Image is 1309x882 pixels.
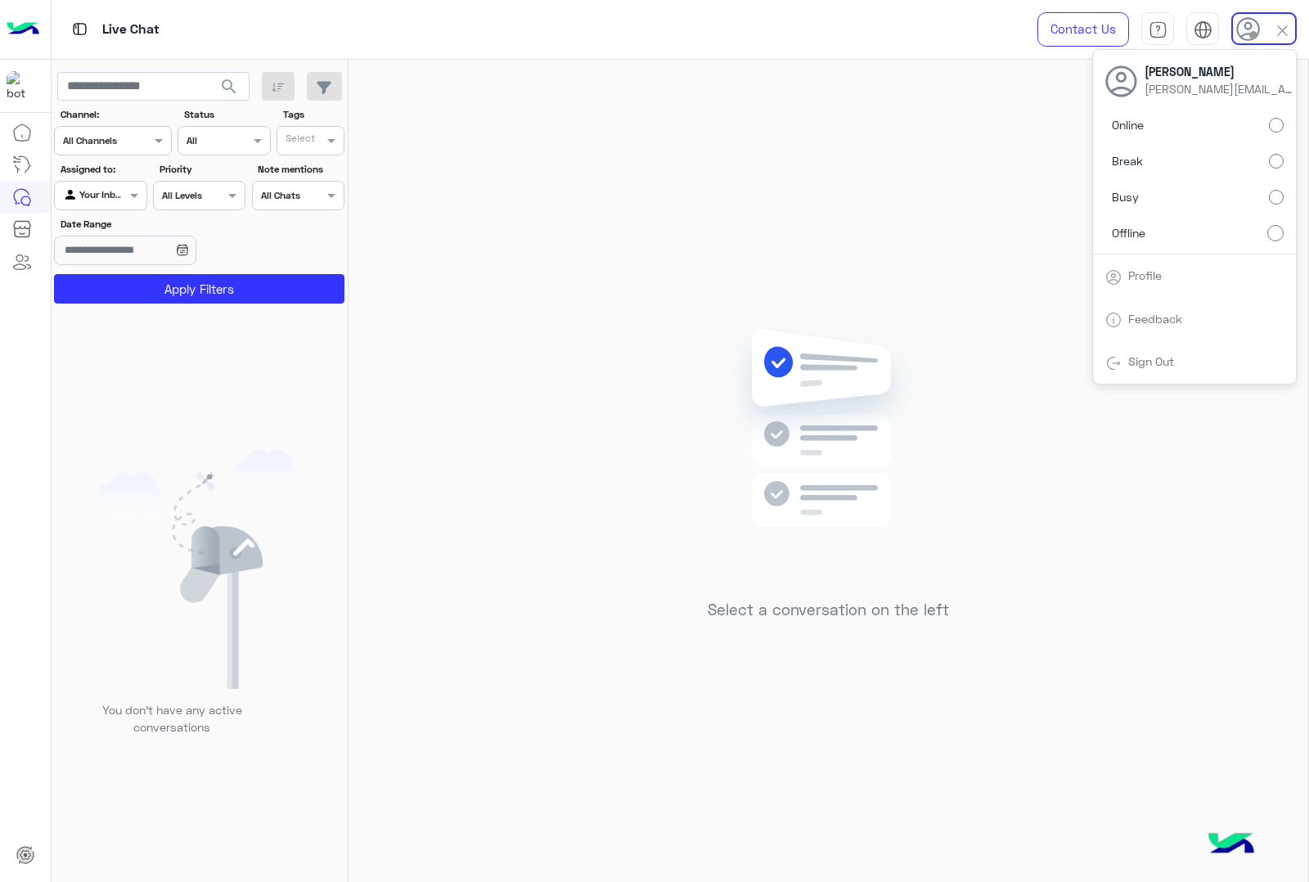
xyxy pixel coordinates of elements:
[184,107,268,122] label: Status
[1273,21,1292,40] img: close
[219,77,239,97] span: search
[1112,116,1144,133] span: Online
[1145,63,1292,80] span: [PERSON_NAME]
[1105,312,1122,328] img: tab
[1269,190,1284,205] input: Busy
[708,601,949,619] h5: Select a conversation on the left
[89,701,254,736] p: You don’t have any active conversations
[1112,224,1145,241] span: Offline
[710,317,947,588] img: no messages
[1145,80,1292,97] span: [PERSON_NAME][EMAIL_ADDRESS][DOMAIN_NAME]
[54,274,344,304] button: Apply Filters
[61,217,244,232] label: Date Range
[1141,12,1174,47] a: tab
[1128,312,1182,326] a: Feedback
[7,12,39,47] img: Logo
[102,19,160,41] p: Live Chat
[160,162,244,177] label: Priority
[1267,225,1284,241] input: Offline
[209,72,250,107] button: search
[283,131,315,150] div: Select
[258,162,342,177] label: Note mentions
[1037,12,1129,47] a: Contact Us
[1269,154,1284,169] input: Break
[1269,118,1284,133] input: Online
[1194,20,1212,39] img: tab
[1105,269,1122,286] img: tab
[283,107,343,122] label: Tags
[61,107,170,122] label: Channel:
[70,19,90,39] img: tab
[1105,355,1122,371] img: tab
[61,162,145,177] label: Assigned to:
[1112,188,1139,205] span: Busy
[1128,354,1174,368] a: Sign Out
[7,71,36,101] img: 713415422032625
[1203,817,1260,874] img: hulul-logo.png
[1112,152,1143,169] span: Break
[1128,268,1162,282] a: Profile
[1149,20,1167,39] img: tab
[97,450,303,689] img: empty users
